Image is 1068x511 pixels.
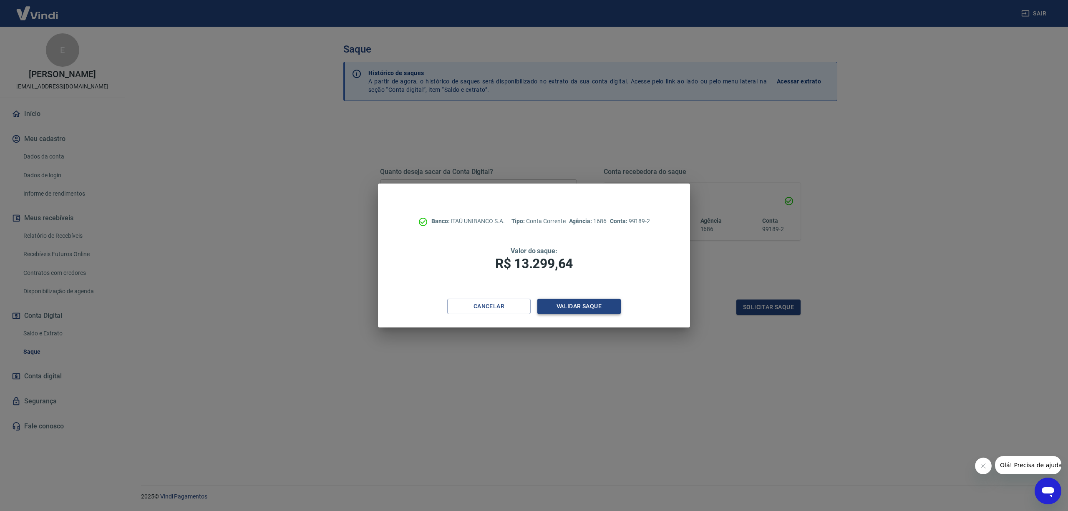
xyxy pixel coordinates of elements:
[995,456,1061,474] iframe: Mensagem da empresa
[5,6,70,13] span: Olá! Precisa de ajuda?
[975,458,992,474] iframe: Fechar mensagem
[431,217,505,226] p: ITAÚ UNIBANCO S.A.
[447,299,531,314] button: Cancelar
[610,218,629,224] span: Conta:
[1035,478,1061,504] iframe: Botão para abrir a janela de mensagens
[511,218,526,224] span: Tipo:
[431,218,451,224] span: Banco:
[610,217,650,226] p: 99189-2
[511,217,566,226] p: Conta Corrente
[569,217,607,226] p: 1686
[495,256,573,272] span: R$ 13.299,64
[511,247,557,255] span: Valor do saque:
[537,299,621,314] button: Validar saque
[569,218,594,224] span: Agência:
